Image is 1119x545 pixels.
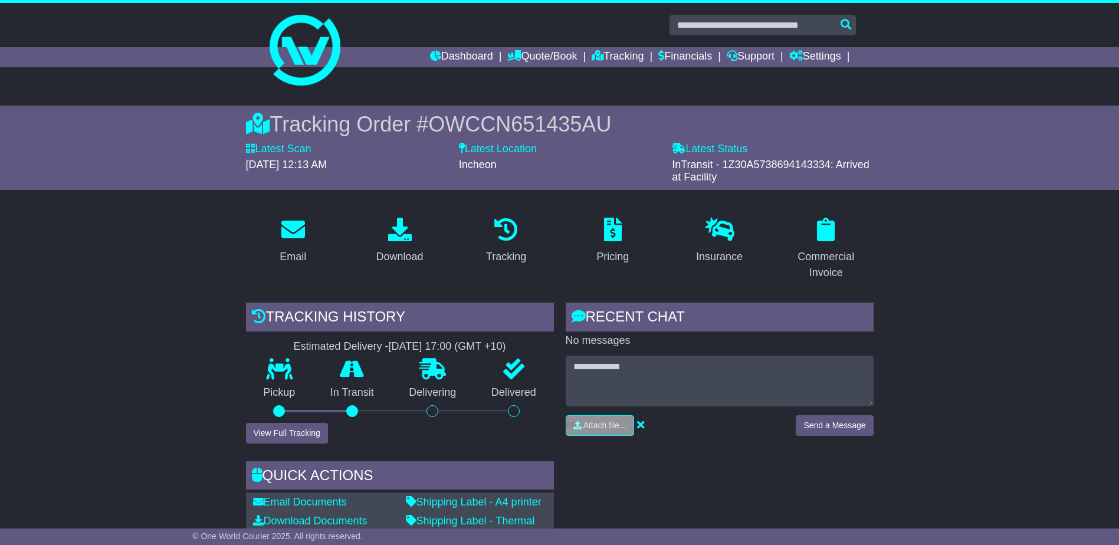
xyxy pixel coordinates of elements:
a: Insurance [688,214,750,269]
a: Tracking [478,214,534,269]
a: Support [727,47,775,67]
p: Pickup [246,386,313,399]
div: RECENT CHAT [566,303,874,334]
span: Incheon [459,159,497,170]
a: Tracking [592,47,644,67]
div: Commercial Invoice [786,249,866,281]
div: [DATE] 17:00 (GMT +10) [389,340,506,353]
p: Delivering [392,386,474,399]
div: Tracking [486,249,526,265]
a: Download Documents [253,515,367,527]
a: Shipping Label - A4 printer [406,496,542,508]
a: Financials [658,47,712,67]
p: No messages [566,334,874,347]
a: Email Documents [253,496,347,508]
a: Quote/Book [507,47,577,67]
a: Download [368,214,431,269]
p: Delivered [474,386,554,399]
div: Tracking Order # [246,111,874,137]
a: Pricing [589,214,636,269]
a: Shipping Label - Thermal printer [406,515,535,540]
button: Send a Message [796,415,873,436]
div: Email [280,249,306,265]
a: Email [272,214,314,269]
label: Latest Location [459,143,537,156]
span: InTransit - 1Z30A5738694143334: Arrived at Facility [672,159,869,183]
button: View Full Tracking [246,423,328,444]
label: Latest Scan [246,143,311,156]
span: OWCCN651435AU [428,112,611,136]
a: Dashboard [430,47,493,67]
span: © One World Courier 2025. All rights reserved. [192,531,363,541]
div: Estimated Delivery - [246,340,554,353]
p: In Transit [313,386,392,399]
div: Download [376,249,423,265]
a: Commercial Invoice [779,214,874,285]
a: Settings [789,47,841,67]
label: Latest Status [672,143,747,156]
div: Pricing [596,249,629,265]
div: Quick Actions [246,461,554,493]
span: [DATE] 12:13 AM [246,159,327,170]
div: Tracking history [246,303,554,334]
div: Insurance [696,249,743,265]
